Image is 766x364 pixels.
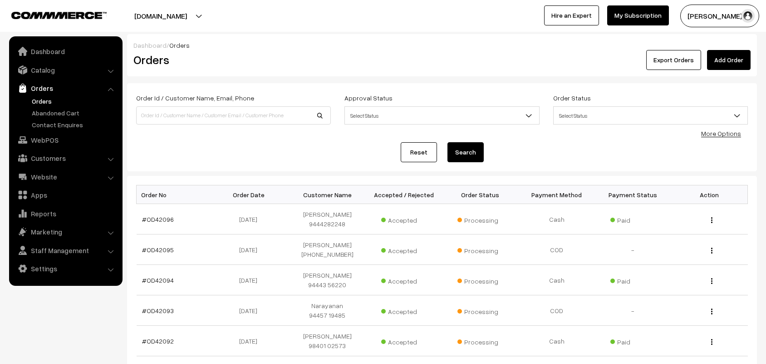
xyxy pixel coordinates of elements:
span: Accepted [381,335,427,347]
span: Orders [169,41,190,49]
td: [DATE] [213,295,289,326]
th: Payment Method [518,185,594,204]
th: Order Status [442,185,518,204]
a: Settings [11,260,119,277]
label: Approval Status [344,93,393,103]
a: More Options [701,130,741,137]
th: Customer Name [289,185,365,204]
td: Cash [518,265,594,295]
img: Menu [711,248,712,254]
img: Menu [711,309,712,314]
a: Apps [11,187,119,203]
img: Menu [711,339,712,345]
a: Catalog [11,62,119,78]
th: Order No [137,185,213,204]
td: COD [518,234,594,265]
span: Processing [457,213,503,225]
td: [PERSON_NAME] 94443 56220 [289,265,365,295]
input: Order Id / Customer Name / Customer Email / Customer Phone [136,106,331,125]
td: Cash [518,204,594,234]
span: Processing [457,304,503,316]
span: Accepted [381,304,427,316]
span: Processing [457,244,503,255]
img: COMMMERCE [11,12,107,19]
a: Website [11,169,119,185]
td: Narayanan 94457 19485 [289,295,365,326]
td: [DATE] [213,326,289,356]
span: Paid [610,213,656,225]
a: Reset [401,142,437,162]
span: Paid [610,335,656,347]
a: Abandoned Cart [29,108,119,118]
a: COMMMERCE [11,9,91,20]
a: #OD42094 [142,276,174,284]
a: #OD42095 [142,246,174,254]
img: Menu [711,278,712,284]
th: Order Date [213,185,289,204]
a: Contact Enquires [29,120,119,130]
span: Accepted [381,244,427,255]
span: Select Status [554,108,747,124]
label: Order Status [553,93,591,103]
button: [PERSON_NAME] s… [680,5,759,27]
span: Select Status [553,106,748,125]
td: [DATE] [213,204,289,234]
a: Marketing [11,224,119,240]
a: My Subscription [607,5,669,25]
td: COD [518,295,594,326]
a: Customers [11,150,119,166]
h2: Orders [133,53,330,67]
a: Reports [11,205,119,222]
span: Accepted [381,213,427,225]
span: Select Status [344,106,539,125]
td: [DATE] [213,265,289,295]
button: Export Orders [646,50,701,70]
a: #OD42096 [142,215,174,223]
a: Staff Management [11,242,119,259]
a: Dashboard [133,41,167,49]
th: Accepted / Rejected [366,185,442,204]
th: Action [671,185,747,204]
a: Orders [29,96,119,106]
td: [PERSON_NAME] [PHONE_NUMBER] [289,234,365,265]
a: Dashboard [11,43,119,60]
a: Hire an Expert [544,5,599,25]
span: Processing [457,335,503,347]
a: #OD42093 [142,307,174,314]
span: Paid [610,274,656,286]
img: user [741,9,755,23]
a: WebPOS [11,132,119,148]
img: Menu [711,217,712,223]
span: Processing [457,274,503,286]
td: [PERSON_NAME] 98401 02573 [289,326,365,356]
td: - [595,234,671,265]
td: Cash [518,326,594,356]
span: Select Status [345,108,539,124]
td: [PERSON_NAME] 9444282248 [289,204,365,234]
th: Payment Status [595,185,671,204]
button: Search [447,142,484,162]
button: [DOMAIN_NAME] [103,5,219,27]
div: / [133,40,751,50]
td: - [595,295,671,326]
span: Accepted [381,274,427,286]
a: Orders [11,80,119,96]
a: #OD42092 [142,337,174,345]
label: Order Id / Customer Name, Email, Phone [136,93,254,103]
a: Add Order [707,50,751,70]
td: [DATE] [213,234,289,265]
